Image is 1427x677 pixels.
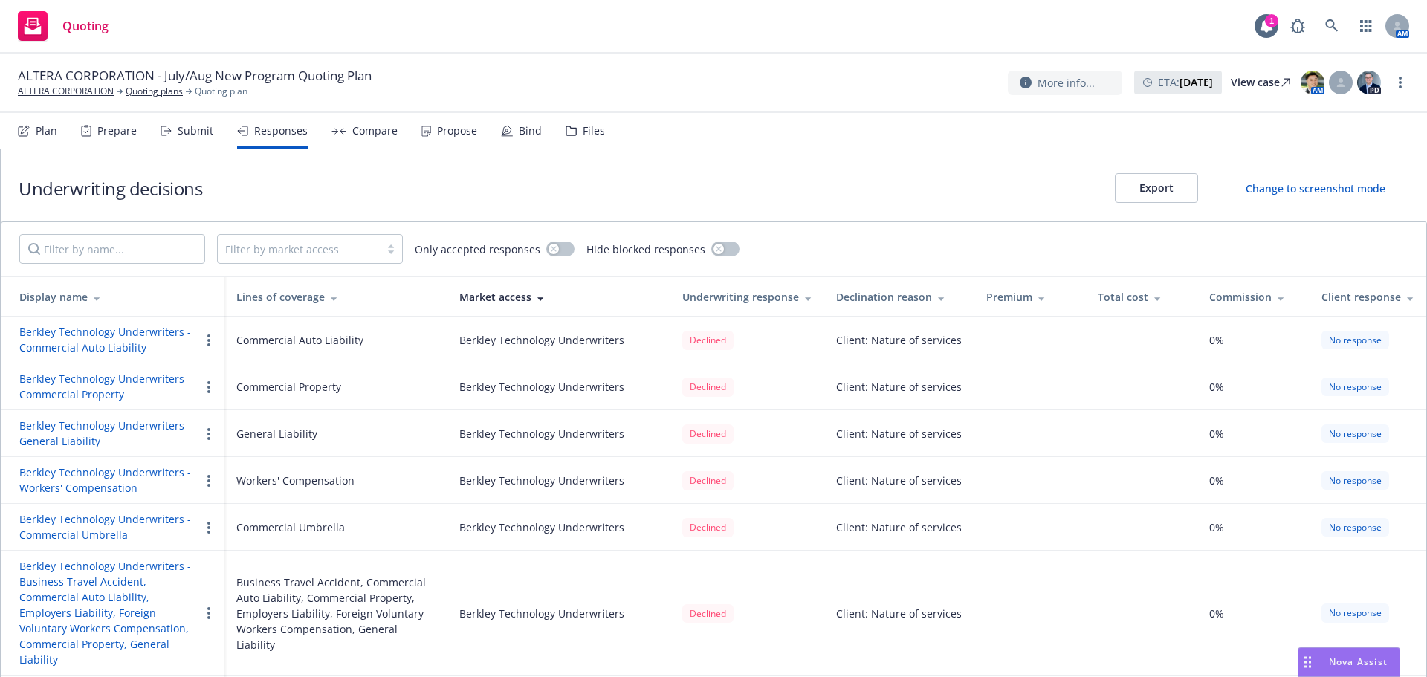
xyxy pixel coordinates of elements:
button: Nova Assist [1298,647,1400,677]
div: Client response [1321,289,1414,305]
div: Declination reason [836,289,962,305]
button: Berkley Technology Underwriters - Commercial Umbrella [19,511,200,542]
div: Client: Nature of services [836,606,962,621]
div: Drag to move [1298,648,1317,676]
div: Client: Nature of services [836,519,962,535]
h1: Underwriting decisions [19,176,202,201]
button: Berkley Technology Underwriters - Commercial Auto Liability [19,324,200,355]
span: ALTERA CORPORATION - July/Aug New Program Quoting Plan [18,67,372,85]
span: More info... [1038,75,1095,91]
div: No response [1321,603,1389,622]
div: No response [1321,471,1389,490]
div: Prepare [97,125,137,137]
div: Market access [459,289,659,305]
div: Berkley Technology Underwriters [459,519,624,535]
span: Declined [682,470,734,490]
img: photo [1357,71,1381,94]
div: Submit [178,125,213,137]
a: View case [1231,71,1290,94]
span: Declined [682,377,734,396]
div: Business Travel Accident, Commercial Auto Liability, Commercial Property, Employers Liability, Fo... [236,574,436,652]
span: 0% [1209,519,1224,535]
div: Berkley Technology Underwriters [459,473,624,488]
div: Berkley Technology Underwriters [459,332,624,348]
span: Hide blocked responses [586,242,705,257]
div: No response [1321,331,1389,349]
span: 0% [1209,473,1224,488]
div: Lines of coverage [236,289,436,305]
button: More info... [1008,71,1122,95]
div: Underwriting response [682,289,812,305]
div: Client: Nature of services [836,473,962,488]
div: Premium [986,289,1074,305]
a: more [1391,74,1409,91]
span: 0% [1209,332,1224,348]
div: Responses [254,125,308,137]
button: Berkley Technology Underwriters - Business Travel Accident, Commercial Auto Liability, Employers ... [19,558,200,667]
div: Client: Nature of services [836,426,962,441]
div: Display name [19,289,213,305]
span: Declined [682,603,734,623]
div: Client: Nature of services [836,332,962,348]
div: Change to screenshot mode [1246,181,1385,196]
span: Quoting [62,20,109,32]
button: Berkley Technology Underwriters - Commercial Property [19,371,200,402]
div: Declined [682,604,734,623]
div: Berkley Technology Underwriters [459,426,624,441]
span: 0% [1209,426,1224,441]
div: Commercial Umbrella [236,519,345,535]
div: Propose [437,125,477,137]
div: General Liability [236,426,317,441]
span: ETA : [1158,74,1213,90]
div: Declined [682,424,734,443]
span: Quoting plan [195,85,247,98]
div: No response [1321,518,1389,537]
a: Report a Bug [1283,11,1313,41]
button: Berkley Technology Underwriters - Workers' Compensation [19,464,200,496]
div: No response [1321,424,1389,443]
div: Commercial Auto Liability [236,332,363,348]
div: Client: Nature of services [836,379,962,395]
div: Declined [682,331,734,349]
div: Files [583,125,605,137]
span: Nova Assist [1329,655,1388,668]
div: 1 [1265,14,1278,27]
button: Berkley Technology Underwriters - General Liability [19,418,200,449]
span: Declined [682,517,734,537]
input: Filter by name... [19,234,205,264]
button: Change to screenshot mode [1222,173,1409,203]
div: Declined [682,378,734,396]
span: 0% [1209,379,1224,395]
a: Search [1317,11,1347,41]
span: 0% [1209,606,1224,621]
div: Berkley Technology Underwriters [459,379,624,395]
span: Only accepted responses [415,242,540,257]
div: Commercial Property [236,379,341,395]
div: Declined [682,471,734,490]
span: Declined [682,330,734,349]
a: ALTERA CORPORATION [18,85,114,98]
a: Quoting plans [126,85,183,98]
div: Berkley Technology Underwriters [459,606,624,621]
img: photo [1301,71,1324,94]
a: Quoting [12,5,114,47]
div: Compare [352,125,398,137]
a: Switch app [1351,11,1381,41]
div: Workers' Compensation [236,473,355,488]
strong: [DATE] [1180,75,1213,89]
button: Export [1115,173,1198,203]
div: Total cost [1098,289,1185,305]
div: Commission [1209,289,1297,305]
div: Bind [519,125,542,137]
div: No response [1321,378,1389,396]
div: Declined [682,518,734,537]
div: Plan [36,125,57,137]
